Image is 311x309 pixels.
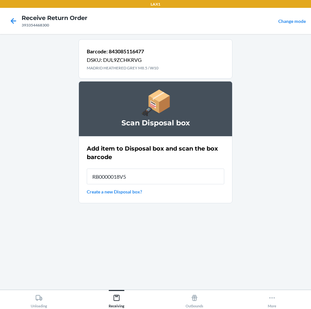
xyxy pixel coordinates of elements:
[87,169,224,184] input: Disposal Box Barcode
[87,144,224,161] h2: Add item to Disposal box and scan the box barcode
[151,1,160,7] p: LAX1
[31,292,47,308] div: Unloading
[78,290,156,308] button: Receiving
[268,292,276,308] div: More
[87,56,158,64] p: DSKU: DUL9ZCHKRVG
[87,188,224,195] a: Create a new Disposal box?
[87,65,158,71] p: MADRID HEATHERED GREY M8.5 / W10
[186,292,203,308] div: Outbounds
[87,118,224,128] h3: Scan Disposal box
[22,22,87,28] div: 393354468300
[278,18,306,24] a: Change mode
[109,292,124,308] div: Receiving
[22,14,87,22] h4: Receive Return Order
[155,290,233,308] button: Outbounds
[87,47,158,55] p: Barcode: 843085116477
